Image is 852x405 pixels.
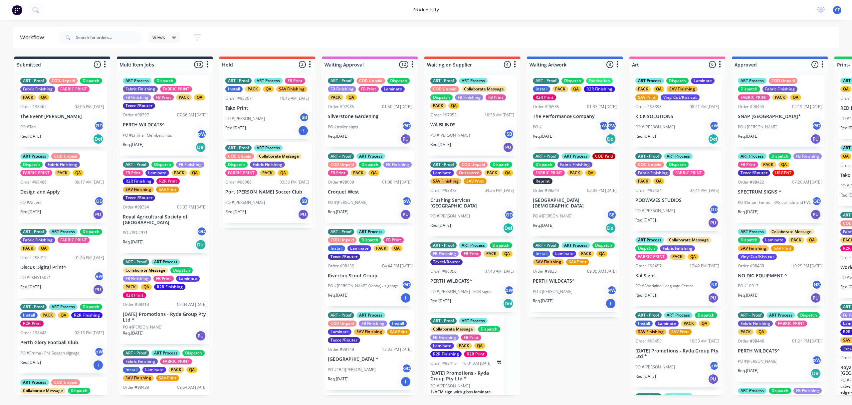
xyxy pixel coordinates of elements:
[561,78,584,84] div: Dispatch
[653,86,664,92] div: QA
[840,86,851,92] div: QA
[738,200,811,205] p: PO #Smart Farms - RAS corflute and PVC
[223,142,312,223] div: ART - ProofART ProcessCOD UnpaidCollaborate MessageDispatchFabric FinishingFABRIC PRINTPACKQAOrde...
[561,153,590,159] div: ART Process
[769,229,814,235] div: Collaborate Message
[382,179,412,185] div: 01:08 PM [DATE]
[635,188,662,194] div: Order #98424
[356,78,385,84] div: COD Unpaid
[772,94,788,100] div: PACK
[280,179,309,185] div: 03:36 PM [DATE]
[20,179,47,185] div: Order #98466
[20,237,55,243] div: Fabric Finishing
[607,121,617,131] div: RW
[260,170,275,176] div: PACK
[709,121,719,131] div: pW
[49,78,78,84] div: COD Unpaid
[328,200,367,205] p: PO #[PERSON_NAME]
[533,133,553,139] p: Req. [DATE]
[430,86,459,92] div: COD Unpaid
[635,208,675,214] p: PO #[PERSON_NAME]
[123,112,149,118] div: Order #98397
[123,78,151,84] div: ART Process
[156,187,179,193] div: SAV Print
[195,142,206,153] div: Del
[123,195,155,201] div: Texcel/Router
[599,121,609,131] div: pW
[350,170,366,176] div: PACK
[533,94,556,100] div: R2R Print
[123,204,149,210] div: Order #98394
[533,104,559,110] div: Order #96585
[533,114,617,119] p: The Performance Company
[503,142,514,153] div: PU
[635,170,670,176] div: Fabric Finishing
[762,86,797,92] div: Fabric Finishing
[430,112,457,118] div: Order #97953
[328,170,348,176] div: FB Print
[585,170,596,176] div: QA
[250,162,285,168] div: Fabric Finishing
[123,94,151,100] div: FB Finishing
[356,153,385,159] div: ART Process
[533,242,559,248] div: ART - Proof
[123,178,154,184] div: R2R Finishing
[263,86,274,92] div: QA
[635,198,719,203] p: PODWAVES STUDIOS
[738,237,760,243] div: Dispatch
[738,133,758,139] p: Req. [DATE]
[738,86,760,92] div: Dispatch
[812,196,822,206] div: GD
[177,112,207,118] div: 07:56 AM [DATE]
[635,124,675,130] p: PO #[PERSON_NAME]
[123,142,143,148] p: Req. [DATE]
[328,189,412,195] p: Croquet West
[835,7,840,13] span: CF
[254,78,283,84] div: ART Process
[762,237,786,243] div: Laminate
[557,162,592,168] div: Fabric Finishing
[145,170,169,176] div: Laminate
[328,114,412,119] p: Silverstone Gardening
[328,86,356,92] div: FB Finishing
[738,153,766,159] div: ART Process
[810,209,821,220] div: PU
[123,86,158,92] div: Fabric Finishing
[430,94,453,100] div: Dispatch
[504,210,514,220] div: GD
[18,226,107,298] div: ART - ProofART ProcessDispatchFabric FinishingFABRIC PRINTPACKQAOrder #9841901:46 PM [DATE]Discus...
[769,153,791,159] div: Dispatch
[428,75,517,156] div: ART - ProofART ProcessCOD UnpaidCollaborate MessageDispatchFB FinishingFB PrintPACKQAOrder #97953...
[812,121,822,131] div: GD
[160,86,192,92] div: FABRIC PRINT
[20,153,49,159] div: ART Process
[20,200,42,205] p: PO #Ascent
[464,178,487,184] div: SAV Print
[197,129,207,139] div: pW
[93,209,104,220] div: PU
[368,170,379,176] div: QA
[635,86,651,92] div: PACK
[58,86,90,92] div: FABRIC PRINT
[20,170,52,176] div: FABRIC PRINT
[151,162,174,168] div: Dispatch
[20,133,41,139] p: Req. [DATE]
[666,237,712,243] div: Collaborate Message
[75,179,104,185] div: 09:17 AM [DATE]
[788,237,804,243] div: PACK
[325,226,414,307] div: ART - ProofART ProcessCOD UnpaidDispatchFB PrintInstallLaminatePACKQATexcel/RouterOrder #9813204:...
[325,75,414,147] div: ART - ProofCOD UnpaidDispatchFB FinishingFB PrintLaminatePACKQAOrder #9798501:50 PM [DATE]Silvers...
[328,104,354,110] div: Order #97985
[20,114,104,119] p: The Event [PERSON_NAME]
[735,226,824,307] div: ART ProcessCollaborate MessageDispatchLaminatePACKQASAV FinishingSAV PrintVinyl Cut/Kiss cutOrder...
[225,116,265,122] p: PO #[PERSON_NAME]
[20,78,47,84] div: ART - Proof
[530,151,619,237] div: ART - ProofART ProcessCOD PaidDispatchFabric FinishingFABRIC PRINTPACKQAReprintOrder #9824402:33 ...
[20,162,43,168] div: Dispatch
[586,78,613,84] div: Fabrication
[123,214,207,225] p: Royal Agricultural Society of [GEOGRAPHIC_DATA]
[120,75,209,156] div: ART ProcessDispatchFabric FinishingFABRIC PRINTFB FinishingFB PrintPACKQATexcel/RouterOrder #9839...
[225,200,265,205] p: PO #[PERSON_NAME]
[189,170,200,176] div: QA
[18,151,107,223] div: ART ProcessCOD UnpaidDispatchFabric FinishingFABRIC PRINTPACKQAOrder #9846609:17 AM [DATE]Design ...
